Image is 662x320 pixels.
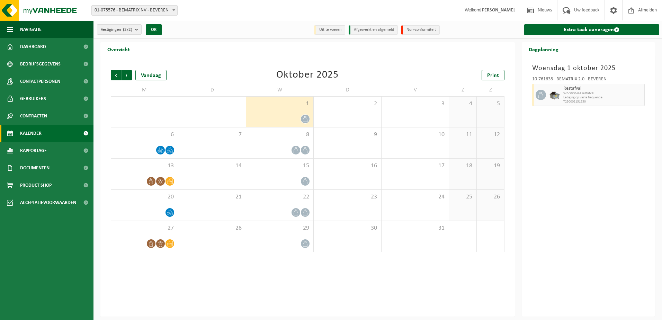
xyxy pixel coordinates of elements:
[20,177,52,194] span: Product Shop
[453,100,473,108] span: 4
[385,100,445,108] span: 3
[250,131,310,139] span: 8
[522,42,565,56] h2: Dagplanning
[100,42,137,56] h2: Overzicht
[382,84,449,96] td: V
[20,142,47,159] span: Rapportage
[135,70,167,80] div: Vandaag
[115,193,175,201] span: 20
[401,25,440,35] li: Non-conformiteit
[20,55,61,73] span: Bedrijfsgegevens
[182,131,242,139] span: 7
[453,131,473,139] span: 11
[482,70,504,80] a: Print
[20,73,60,90] span: Contactpersonen
[20,194,76,211] span: Acceptatievoorwaarden
[453,193,473,201] span: 25
[314,84,381,96] td: D
[532,77,645,84] div: 10-761638 - BEMATRIX 2.0 - BEVEREN
[20,38,46,55] span: Dashboard
[246,84,314,96] td: W
[20,21,42,38] span: Navigatie
[385,162,445,170] span: 17
[91,5,178,16] span: 01-075576 - BEMATRIX NV - BEVEREN
[250,100,310,108] span: 1
[182,224,242,232] span: 28
[563,86,643,91] span: Restafval
[317,224,377,232] span: 30
[563,91,643,96] span: WB-5000-GA restafval
[563,100,643,104] span: T250002151530
[480,162,501,170] span: 19
[480,193,501,201] span: 26
[563,96,643,100] span: Lediging op vaste frequentie
[182,162,242,170] span: 14
[115,162,175,170] span: 13
[20,159,50,177] span: Documenten
[453,162,473,170] span: 18
[314,25,345,35] li: Uit te voeren
[317,193,377,201] span: 23
[276,70,339,80] div: Oktober 2025
[524,24,660,35] a: Extra taak aanvragen
[250,224,310,232] span: 29
[146,24,162,35] button: OK
[250,193,310,201] span: 22
[480,100,501,108] span: 5
[92,6,177,15] span: 01-075576 - BEMATRIX NV - BEVEREN
[20,107,47,125] span: Contracten
[250,162,310,170] span: 15
[123,27,132,32] count: (2/2)
[115,224,175,232] span: 27
[549,90,560,100] img: WB-5000-GAL-GY-01
[449,84,477,96] td: Z
[385,131,445,139] span: 10
[20,125,42,142] span: Kalender
[317,162,377,170] span: 16
[480,8,515,13] strong: [PERSON_NAME]
[20,90,46,107] span: Gebruikers
[101,25,132,35] span: Vestigingen
[480,131,501,139] span: 12
[385,224,445,232] span: 31
[487,73,499,78] span: Print
[111,84,178,96] td: M
[115,131,175,139] span: 6
[97,24,142,35] button: Vestigingen(2/2)
[349,25,398,35] li: Afgewerkt en afgemeld
[317,131,377,139] span: 9
[178,84,246,96] td: D
[317,100,377,108] span: 2
[122,70,132,80] span: Volgende
[385,193,445,201] span: 24
[111,70,121,80] span: Vorige
[477,84,504,96] td: Z
[532,63,645,73] h3: Woensdag 1 oktober 2025
[182,193,242,201] span: 21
